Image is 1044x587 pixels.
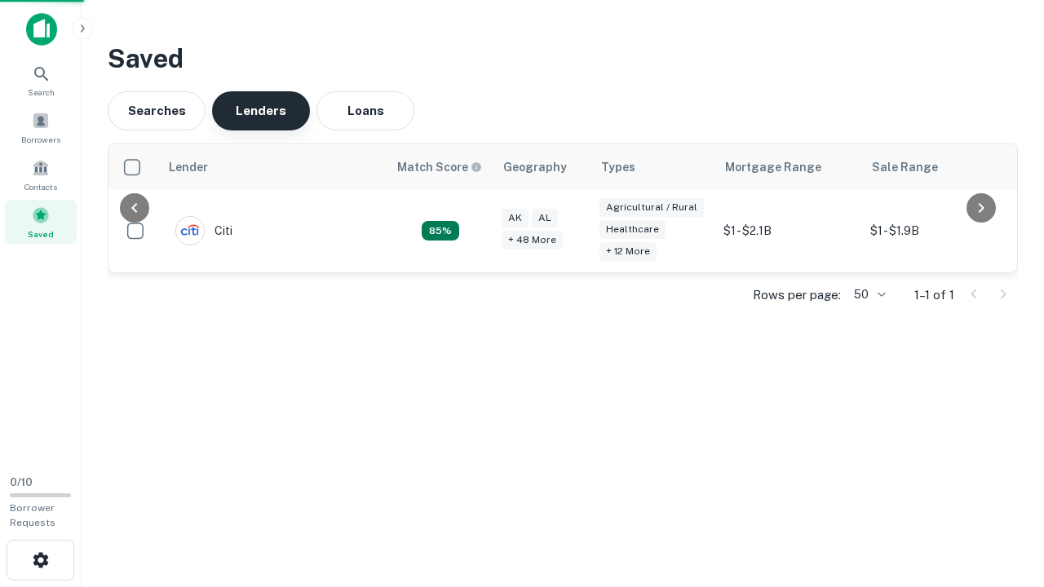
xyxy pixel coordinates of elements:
span: Saved [28,227,54,241]
div: + 12 more [599,242,657,261]
div: Types [601,157,635,177]
th: Sale Range [862,144,1009,190]
iframe: Chat Widget [962,457,1044,535]
div: AL [532,209,558,227]
div: Healthcare [599,220,666,239]
a: Saved [5,200,77,244]
td: $1 - $1.9B [862,190,1009,272]
td: $1 - $2.1B [715,190,862,272]
span: Borrower Requests [10,502,55,528]
span: 0 / 10 [10,476,33,488]
button: Lenders [212,91,310,130]
div: + 48 more [502,231,563,249]
th: Mortgage Range [715,144,862,190]
a: Borrowers [5,105,77,149]
div: Sale Range [872,157,938,177]
div: Capitalize uses an advanced AI algorithm to match your search with the best lender. The match sco... [397,158,482,176]
span: Borrowers [21,133,60,146]
div: Agricultural / Rural [599,198,704,217]
button: Loans [316,91,414,130]
h3: Saved [108,39,1018,78]
th: Types [591,144,715,190]
a: Search [5,58,77,102]
span: Contacts [24,180,57,193]
div: 50 [847,283,888,307]
img: capitalize-icon.png [26,13,57,46]
div: Geography [503,157,567,177]
th: Capitalize uses an advanced AI algorithm to match your search with the best lender. The match sco... [387,144,493,190]
button: Searches [108,91,206,130]
span: Search [28,86,55,99]
p: 1–1 of 1 [914,285,954,305]
th: Lender [159,144,387,190]
div: AK [502,209,529,227]
div: Citi [175,216,232,245]
div: Capitalize uses an advanced AI algorithm to match your search with the best lender. The match sco... [422,221,459,241]
h6: Match Score [397,158,479,176]
p: Rows per page: [753,285,841,305]
div: Lender [169,157,208,177]
div: Mortgage Range [725,157,821,177]
th: Geography [493,144,591,190]
a: Contacts [5,152,77,196]
img: picture [176,217,204,245]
